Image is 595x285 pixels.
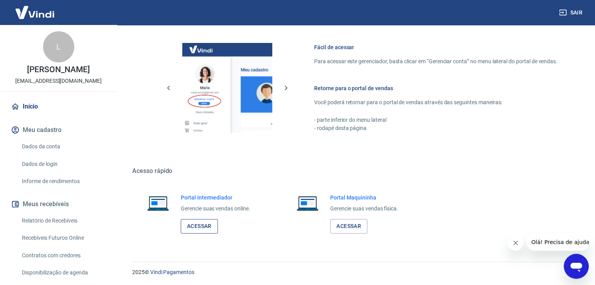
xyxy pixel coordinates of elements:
iframe: Mensagem da empresa [527,233,589,251]
p: [EMAIL_ADDRESS][DOMAIN_NAME] [15,77,102,85]
button: Meus recebíveis [9,196,108,213]
p: Você poderá retornar para o portal de vendas através das seguintes maneiras: [314,98,557,107]
p: Gerencie suas vendas física. [330,205,398,213]
p: - parte inferior do menu lateral [314,116,557,124]
img: Imagem de um notebook aberto [291,194,324,212]
span: Olá! Precisa de ajuda? [5,5,66,12]
h6: Retorne para o portal de vendas [314,84,557,92]
h5: Acesso rápido [132,167,576,175]
button: Sair [557,5,586,20]
a: Vindi Pagamentos [150,269,194,275]
img: Imagem da dashboard mostrando o botão de gerenciar conta na sidebar no lado esquerdo [182,43,272,133]
a: Acessar [330,219,367,233]
a: Disponibilização de agenda [19,265,108,281]
p: Gerencie suas vendas online. [181,205,250,213]
div: L [43,31,74,62]
p: [PERSON_NAME] [27,66,90,74]
a: Início [9,98,108,115]
a: Recebíveis Futuros Online [19,230,108,246]
h6: Portal Intermediador [181,194,250,201]
a: Dados da conta [19,139,108,155]
iframe: Fechar mensagem [508,235,523,251]
iframe: Botão para abrir a janela de mensagens [564,254,589,279]
img: Imagem de um notebook aberto [142,194,174,212]
h6: Portal Maquininha [330,194,398,201]
a: Contratos com credores [19,248,108,264]
a: Dados de login [19,156,108,172]
p: - rodapé desta página [314,124,557,132]
img: Vindi [9,0,60,24]
p: 2025 © [132,268,576,276]
p: Para acessar este gerenciador, basta clicar em “Gerenciar conta” no menu lateral do portal de ven... [314,57,557,66]
h6: Fácil de acessar [314,43,557,51]
a: Relatório de Recebíveis [19,213,108,229]
button: Meu cadastro [9,121,108,139]
a: Informe de rendimentos [19,173,108,189]
a: Acessar [181,219,218,233]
